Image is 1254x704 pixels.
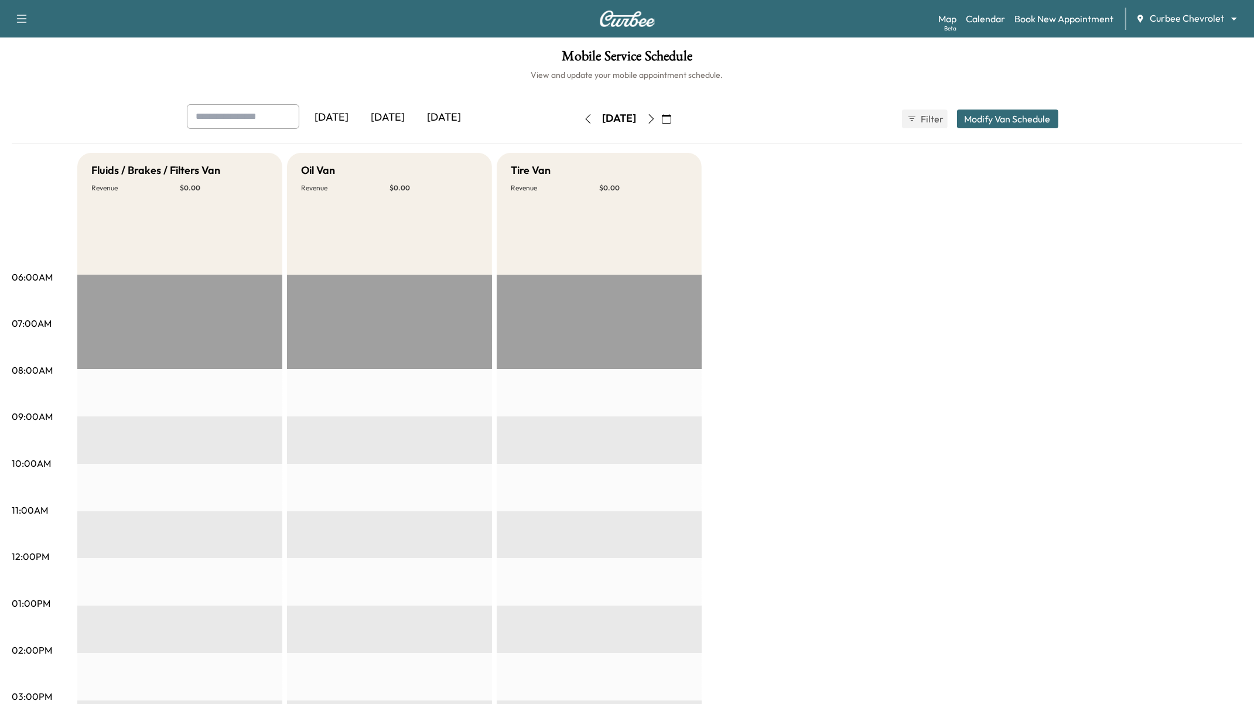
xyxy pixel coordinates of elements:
[944,24,956,33] div: Beta
[91,183,180,193] p: Revenue
[301,183,389,193] p: Revenue
[1014,12,1113,26] a: Book New Appointment
[304,104,360,131] div: [DATE]
[12,503,48,517] p: 11:00AM
[938,12,956,26] a: MapBeta
[416,104,473,131] div: [DATE]
[12,549,49,563] p: 12:00PM
[301,162,335,179] h5: Oil Van
[12,69,1242,81] h6: View and update your mobile appointment schedule.
[12,596,50,610] p: 01:00PM
[180,183,268,193] p: $ 0.00
[957,110,1058,128] button: Modify Van Schedule
[921,112,942,126] span: Filter
[12,689,52,703] p: 03:00PM
[966,12,1005,26] a: Calendar
[12,49,1242,69] h1: Mobile Service Schedule
[12,316,52,330] p: 07:00AM
[511,183,599,193] p: Revenue
[599,183,688,193] p: $ 0.00
[1150,12,1224,25] span: Curbee Chevrolet
[511,162,551,179] h5: Tire Van
[12,270,53,284] p: 06:00AM
[12,363,53,377] p: 08:00AM
[360,104,416,131] div: [DATE]
[91,162,220,179] h5: Fluids / Brakes / Filters Van
[603,111,637,126] div: [DATE]
[12,456,51,470] p: 10:00AM
[12,643,52,657] p: 02:00PM
[599,11,655,27] img: Curbee Logo
[389,183,478,193] p: $ 0.00
[902,110,948,128] button: Filter
[12,409,53,423] p: 09:00AM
